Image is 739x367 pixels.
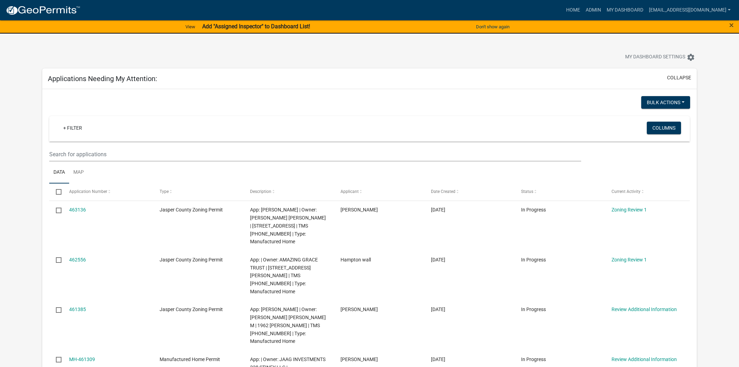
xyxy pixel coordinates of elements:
span: Jasper County Zoning Permit [160,257,223,262]
span: App: fabiola garcia hernandez | Owner: SERVIN RICARDO TRUJILLO | 308 sardis rd | TMS 047-00-03-18... [250,207,326,244]
span: × [729,20,734,30]
a: 462556 [69,257,86,262]
h5: Applications Needing My Attention: [48,74,157,83]
span: In Progress [521,257,546,262]
span: Current Activity [612,189,641,194]
input: Search for applications [49,147,581,161]
a: My Dashboard [604,3,646,17]
datatable-header-cell: Application Number [63,183,153,200]
span: 08/12/2025 [431,257,445,262]
datatable-header-cell: Type [153,183,243,200]
i: settings [687,53,695,62]
button: Close [729,21,734,29]
span: 08/13/2025 [431,207,445,213]
span: My Dashboard Settings [625,53,685,62]
a: MH-461309 [69,357,95,362]
a: Home [563,3,583,17]
span: App: | Owner: AMAZING GRACE TRUST | 4876 LOG HALL RD | TMS 060-00-05-003 | Type: Manufactured Home [250,257,318,294]
span: Date Created [431,189,455,194]
span: Dustin Tuten [341,307,378,312]
a: Zoning Review 1 [612,207,647,213]
a: Review Additional Information [612,357,677,362]
span: In Progress [521,207,546,213]
button: Bulk Actions [641,96,690,109]
a: Zoning Review 1 [612,257,647,262]
a: Review Additional Information [612,307,677,312]
a: Map [69,161,88,184]
datatable-header-cell: Current Activity [605,183,695,200]
span: ARTURO GORDILLO [341,357,378,362]
span: App: Jamie Tuten | Owner: DARA CARLA M | 1962 FLOYD RD | TMS 045-00-01-029 | Type: Manufactured Home [250,307,326,344]
a: 461385 [69,307,86,312]
span: Jasper County Zoning Permit [160,307,223,312]
span: fabiola garcia hernandez [341,207,378,213]
a: View [183,21,198,33]
span: In Progress [521,357,546,362]
button: Columns [647,122,681,134]
span: 08/08/2025 [431,307,445,312]
span: Description [250,189,271,194]
a: Data [49,161,69,184]
a: Admin [583,3,604,17]
datatable-header-cell: Date Created [424,183,514,200]
button: collapse [667,74,691,81]
a: + Filter [58,122,88,134]
button: Don't show again [473,21,512,33]
datatable-header-cell: Status [514,183,605,200]
strong: Add "Assigned Inspector" to Dashboard List! [202,23,310,30]
span: Manufactured Home Permit [160,357,220,362]
span: Applicant [341,189,359,194]
span: Application Number [69,189,107,194]
datatable-header-cell: Select [49,183,63,200]
span: Jasper County Zoning Permit [160,207,223,213]
span: 08/08/2025 [431,357,445,362]
span: In Progress [521,307,546,312]
datatable-header-cell: Applicant [334,183,424,200]
a: 463136 [69,207,86,213]
button: My Dashboard Settingssettings [620,50,701,64]
span: Hampton wall [341,257,371,262]
datatable-header-cell: Description [243,183,334,200]
span: Status [521,189,533,194]
span: Type [160,189,169,194]
a: [EMAIL_ADDRESS][DOMAIN_NAME] [646,3,733,17]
